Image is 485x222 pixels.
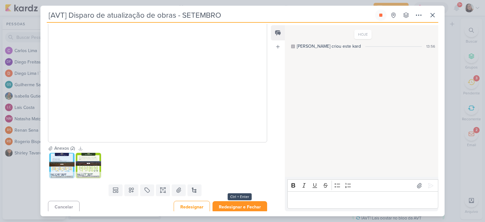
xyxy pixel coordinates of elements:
div: Anexos (2) [54,145,75,152]
div: Ctrl + Enter [228,193,252,200]
button: Cancelar [48,201,80,213]
div: 13:56 [426,44,435,49]
div: 116326_AVT___E-MAIL_MKT___EVOLU%C3%87%C3%83O_DE_OBRAS___CACHOEIRA___SETEMBRO_V2.jpg [49,172,75,178]
div: [PERSON_NAME] criou este kard [297,43,361,50]
div: Editor editing area: main [287,191,438,209]
div: Parar relógio [378,13,383,18]
button: Redesignar e Fechar [213,201,267,213]
button: Redesignar [174,201,210,213]
div: 116327_AVT___E-MAIL_MKT___EVOLU%C3%87%C3%83O_DE_OBRAS___JATOB%C3%81S___SETEMBRO.jpg [76,172,101,178]
img: vnbAtZQ2zAbXljABJUNricacEkemqG-metaMTE2MzI2X0FWVF9fX0UtTUFJTF9NS1RfX19FVk9MVSVDMyU4NyVDMyU4M09fRE... [49,153,75,178]
img: Ojfj5X00z84p5LgMuVVPAFsMGrWqR7-metaMTE2MzI3X0FWVF9fX0UtTUFJTF9NS1RfX19FVk9MVSVDMyU4NyVDMyU4M09fRE... [76,153,101,178]
div: Editor toolbar [287,179,438,192]
input: Kard Sem Título [47,9,374,21]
